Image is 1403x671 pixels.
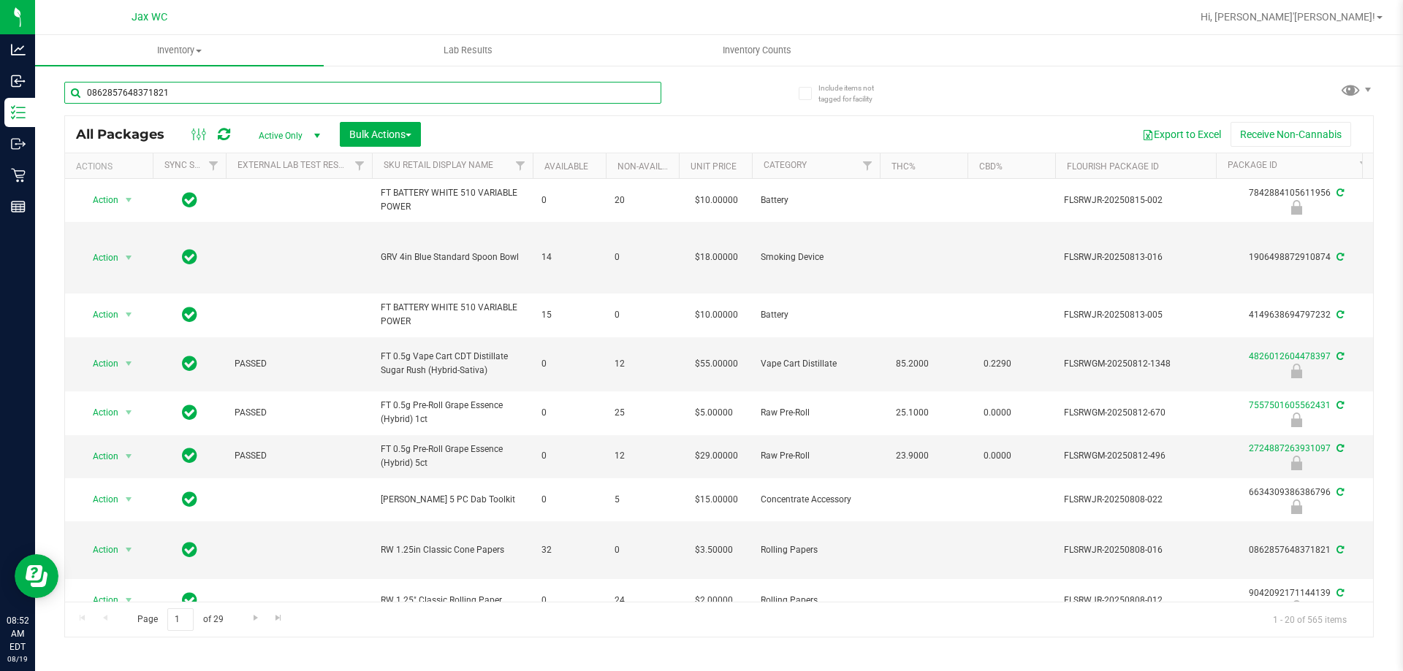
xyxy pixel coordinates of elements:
[120,190,138,210] span: select
[541,594,597,607] span: 0
[615,406,670,420] span: 25
[1214,499,1379,514] div: Newly Received
[1201,11,1375,23] span: Hi, [PERSON_NAME]'[PERSON_NAME]!
[324,35,612,66] a: Lab Results
[80,304,119,325] span: Action
[1064,594,1207,607] span: FLSRWJR-20250808-012
[615,357,670,371] span: 12
[424,44,512,57] span: Lab Results
[889,402,936,423] span: 25.1000
[1334,310,1344,320] span: Sync from Compliance System
[1214,250,1379,264] div: 1906498872910874
[235,406,363,420] span: PASSED
[167,608,194,631] input: 1
[381,186,524,214] span: FT BATTERY WHITE 510 VARIABLE POWER
[76,161,147,172] div: Actions
[1214,186,1379,215] div: 7842884105611956
[764,160,807,170] a: Category
[1334,351,1344,361] span: Sync from Compliance System
[11,137,26,151] inline-svg: Outbound
[348,153,372,178] a: Filter
[1334,545,1344,555] span: Sync from Compliance System
[1064,357,1207,371] span: FLSRWGM-20250812-1348
[1334,588,1344,598] span: Sync from Compliance System
[1133,122,1231,147] button: Export to Excel
[80,402,119,423] span: Action
[182,353,197,374] span: In Sync
[7,614,28,653] p: 08:52 AM EDT
[979,161,1003,172] a: CBD%
[1064,493,1207,507] span: FLSRWJR-20250808-022
[1249,400,1331,410] a: 7557501605562431
[381,442,524,470] span: FT 0.5g Pre-Roll Grape Essence (Hybrid) 5ct
[889,353,936,375] span: 85.2000
[889,445,936,467] span: 23.9000
[381,350,524,377] span: FT 0.5g Vape Cart CDT Distillate Sugar Rush (Hybrid-Sativa)
[120,590,138,610] span: select
[80,353,119,374] span: Action
[615,250,670,264] span: 0
[541,449,597,463] span: 0
[761,308,871,322] span: Battery
[1261,608,1358,630] span: 1 - 20 of 565 items
[761,449,871,463] span: Raw Pre-Roll
[1249,351,1331,361] a: 4826012604478397
[11,168,26,183] inline-svg: Retail
[80,489,119,510] span: Action
[541,543,597,557] span: 32
[1334,487,1344,497] span: Sync from Compliance System
[1228,160,1277,170] a: Package ID
[11,74,26,88] inline-svg: Inbound
[120,353,138,374] span: select
[120,304,138,325] span: select
[15,554,58,598] iframe: Resource center
[1334,252,1344,262] span: Sync from Compliance System
[818,83,891,104] span: Include items not tagged for facility
[1214,364,1379,378] div: Newly Received
[509,153,533,178] a: Filter
[976,402,1019,423] span: 0.0000
[1064,193,1207,207] span: FLSRWJR-20250815-002
[237,160,352,170] a: External Lab Test Result
[1214,413,1379,427] div: Launch Hold
[541,193,597,207] span: 0
[1214,486,1379,514] div: 6634309386386796
[976,445,1019,467] span: 0.0000
[182,540,197,560] span: In Sync
[615,594,670,607] span: 24
[761,543,871,557] span: Rolling Papers
[688,190,745,211] span: $10.00000
[384,160,493,170] a: Sku Retail Display Name
[182,304,197,325] span: In Sync
[688,402,740,423] span: $5.00000
[381,399,524,426] span: FT 0.5g Pre-Roll Grape Essence (Hybrid) 1ct
[235,449,363,463] span: PASSED
[688,247,745,268] span: $18.00000
[688,540,740,561] span: $3.50000
[1214,600,1379,615] div: Newly Received
[125,608,235,631] span: Page of 29
[1067,161,1159,172] a: Flourish Package ID
[688,445,745,467] span: $29.00000
[245,608,266,628] a: Go to the next page
[80,446,119,467] span: Action
[1353,153,1377,178] a: Filter
[1214,308,1379,322] div: 4149638694797232
[381,543,524,557] span: RW 1.25in Classic Cone Papers
[76,126,179,142] span: All Packages
[617,161,683,172] a: Non-Available
[182,445,197,466] span: In Sync
[615,543,670,557] span: 0
[268,608,289,628] a: Go to the last page
[182,402,197,423] span: In Sync
[120,402,138,423] span: select
[541,357,597,371] span: 0
[132,11,167,23] span: Jax WC
[615,493,670,507] span: 5
[11,199,26,214] inline-svg: Reports
[1231,122,1351,147] button: Receive Non-Cannabis
[64,82,661,104] input: Search Package ID, Item Name, SKU, Lot or Part Number...
[1064,449,1207,463] span: FLSRWGM-20250812-496
[11,105,26,120] inline-svg: Inventory
[541,308,597,322] span: 15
